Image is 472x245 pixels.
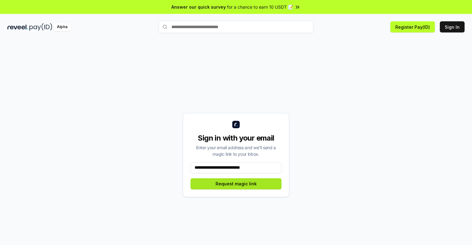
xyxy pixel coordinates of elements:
img: pay_id [29,23,52,31]
span: for a chance to earn 10 USDT 📝 [227,4,293,10]
img: logo_small [232,121,240,128]
div: Sign in with your email [191,133,281,143]
span: Answer our quick survey [171,4,226,10]
button: Sign In [440,21,465,32]
button: Register Pay(ID) [390,21,435,32]
div: Enter your email address and we’ll send a magic link to your inbox. [191,144,281,157]
img: reveel_dark [7,23,28,31]
div: Alpha [54,23,71,31]
button: Request magic link [191,178,281,189]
